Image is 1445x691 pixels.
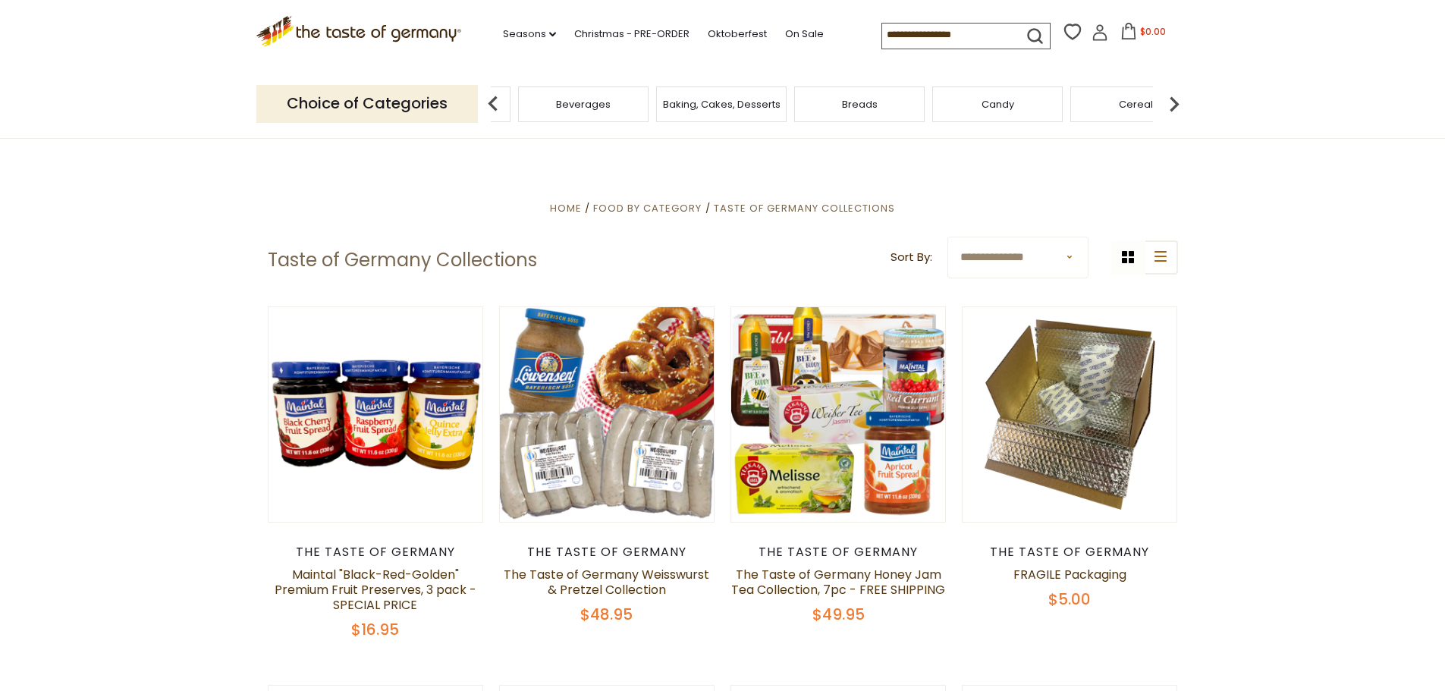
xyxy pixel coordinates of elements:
[275,566,476,614] a: Maintal "Black-Red-Golden" Premium Fruit Preserves, 3 pack - SPECIAL PRICE
[1119,99,1153,110] a: Cereal
[268,545,484,560] div: The Taste of Germany
[499,545,715,560] div: The Taste of Germany
[478,89,508,119] img: previous arrow
[580,604,633,625] span: $48.95
[785,26,824,42] a: On Sale
[842,99,878,110] a: Breads
[500,307,715,522] img: The Taste of Germany Weisswurst & Pretzel Collection
[504,566,709,598] a: The Taste of Germany Weisswurst & Pretzel Collection
[1111,23,1176,46] button: $0.00
[1048,589,1091,610] span: $5.00
[982,99,1014,110] a: Candy
[574,26,690,42] a: Christmas - PRE-ORDER
[1159,89,1189,119] img: next arrow
[963,307,1177,522] img: FRAGILE Packaging
[268,249,537,272] h1: Taste of Germany Collections
[556,99,611,110] a: Beverages
[962,545,1178,560] div: The Taste of Germany
[269,307,483,522] img: Maintal "Black-Red-Golden" Premium Fruit Preserves, 3 pack - SPECIAL PRICE
[731,307,946,522] img: The Taste of Germany Honey Jam Tea Collection, 7pc - FREE SHIPPING
[812,604,865,625] span: $49.95
[351,619,399,640] span: $16.95
[891,248,932,267] label: Sort By:
[730,545,947,560] div: The Taste of Germany
[714,201,895,215] a: Taste of Germany Collections
[731,566,945,598] a: The Taste of Germany Honey Jam Tea Collection, 7pc - FREE SHIPPING
[1140,25,1166,38] span: $0.00
[663,99,781,110] a: Baking, Cakes, Desserts
[503,26,556,42] a: Seasons
[1013,566,1126,583] a: FRAGILE Packaging
[550,201,582,215] a: Home
[593,201,702,215] a: Food By Category
[256,85,478,122] p: Choice of Categories
[708,26,767,42] a: Oktoberfest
